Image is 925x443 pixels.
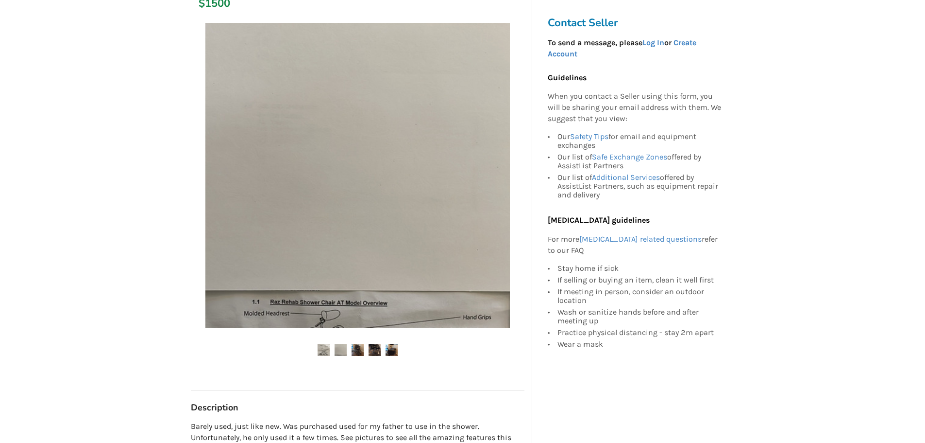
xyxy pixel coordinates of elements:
[548,38,696,58] strong: To send a message, please or
[548,73,587,82] b: Guidelines
[318,344,330,356] img: raz mobile shower commode with tilt (at model)-commode-bathroom safety-langley-assistlist-listing
[557,327,722,338] div: Practice physical distancing - stay 2m apart
[352,344,364,356] img: raz mobile shower commode with tilt (at model)-commode-bathroom safety-langley-assistlist-listing
[557,286,722,306] div: If meeting in person, consider an outdoor location
[369,344,381,356] img: raz mobile shower commode with tilt (at model)-commode-bathroom safety-langley-assistlist-listing
[548,16,726,30] h3: Contact Seller
[191,402,524,413] h3: Description
[557,338,722,349] div: Wear a mask
[548,215,650,225] b: [MEDICAL_DATA] guidelines
[557,264,722,274] div: Stay home if sick
[548,91,722,125] p: When you contact a Seller using this form, you will be sharing your email address with them. We s...
[557,306,722,327] div: Wash or sanitize hands before and after meeting up
[557,132,722,151] div: Our for email and equipment exchanges
[579,234,702,244] a: [MEDICAL_DATA] related questions
[386,344,398,356] img: raz mobile shower commode with tilt (at model)-commode-bathroom safety-langley-assistlist-listing
[592,152,667,161] a: Safe Exchange Zones
[570,132,608,141] a: Safety Tips
[557,274,722,286] div: If selling or buying an item, clean it well first
[548,234,722,256] p: For more refer to our FAQ
[557,151,722,172] div: Our list of offered by AssistList Partners
[557,172,722,199] div: Our list of offered by AssistList Partners, such as equipment repair and delivery
[335,344,347,356] img: raz mobile shower commode with tilt (at model)-commode-bathroom safety-langley-assistlist-listing
[642,38,664,47] a: Log In
[592,173,660,182] a: Additional Services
